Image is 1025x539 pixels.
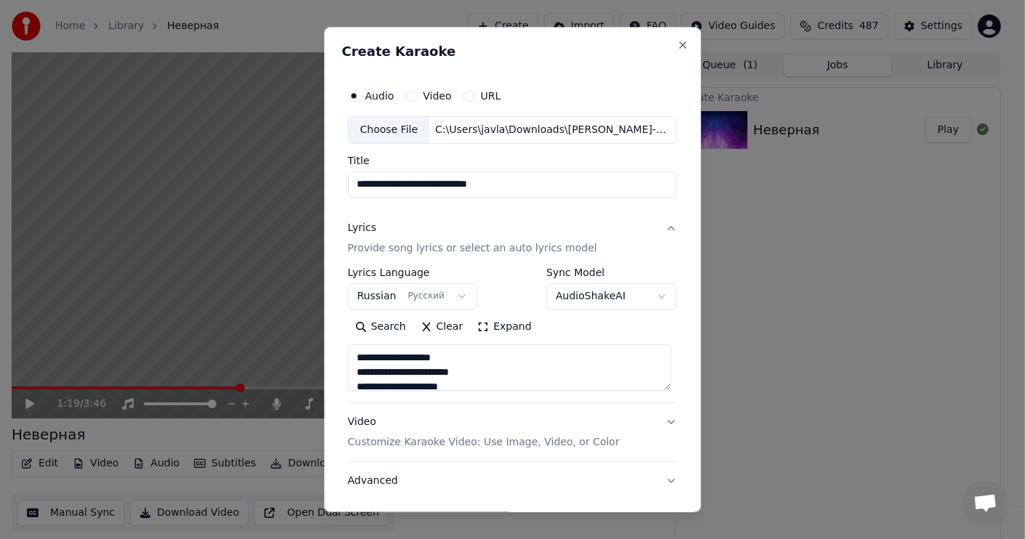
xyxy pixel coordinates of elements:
div: Lyrics [348,221,376,235]
label: Lyrics Language [348,267,477,277]
label: Title [348,155,678,166]
button: Expand [470,315,538,339]
button: VideoCustomize Karaoke Video: Use Image, Video, or Color [348,403,678,461]
p: Customize Karaoke Video: Use Image, Video, or Color [348,435,620,450]
div: LyricsProvide song lyrics or select an auto lyrics model [348,267,678,402]
label: Sync Model [546,267,677,277]
div: Video [348,415,620,450]
label: Audio [365,91,394,101]
button: Clear [413,315,471,339]
button: Search [348,315,413,339]
button: LyricsProvide song lyrics or select an auto lyrics model [348,209,678,267]
p: Provide song lyrics or select an auto lyrics model [348,241,597,256]
label: URL [481,91,501,101]
div: Choose File [349,117,430,143]
label: Video [424,91,452,101]
h2: Create Karaoke [342,45,684,58]
button: Advanced [348,462,678,500]
div: C:\Users\javla\Downloads\[PERSON_NAME]-Горький вкус!!!.mp3 [429,123,676,137]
